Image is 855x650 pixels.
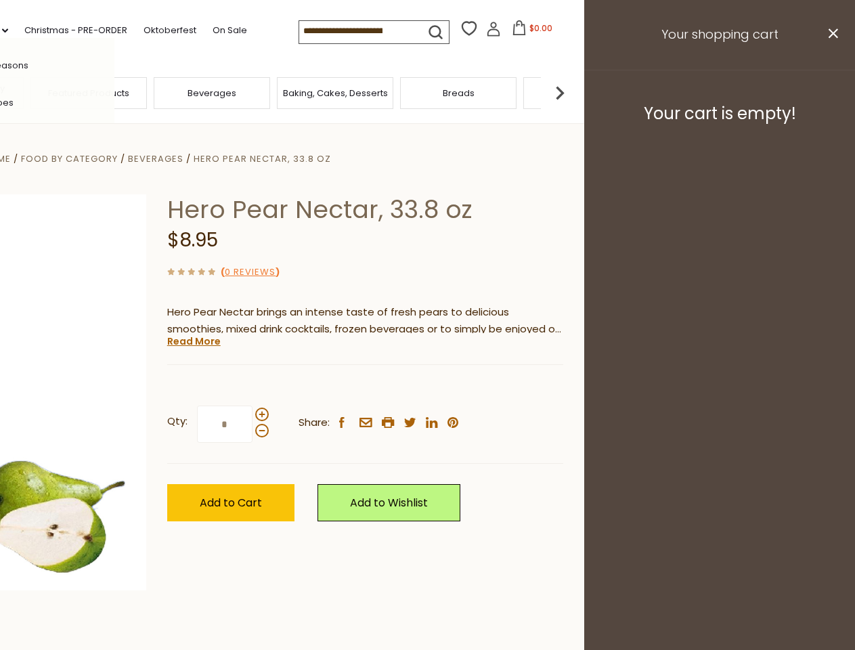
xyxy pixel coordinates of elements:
a: Oktoberfest [144,23,196,38]
p: Hero Pear Nectar brings an intense taste of fresh pears to delicious smoothies, mixed drink cockt... [167,304,563,338]
a: Food By Category [21,152,118,165]
a: Add to Wishlist [317,484,460,521]
h1: Hero Pear Nectar, 33.8 oz [167,194,563,225]
span: Share: [299,414,330,431]
span: $0.00 [529,22,552,34]
a: On Sale [213,23,247,38]
a: Christmas - PRE-ORDER [24,23,127,38]
span: $8.95 [167,227,218,253]
a: Beverages [188,88,236,98]
a: 0 Reviews [225,265,276,280]
a: Breads [443,88,475,98]
strong: Qty: [167,413,188,430]
input: Qty: [197,406,253,443]
img: next arrow [546,79,573,106]
a: Read More [167,334,221,348]
a: Hero Pear Nectar, 33.8 oz [194,152,331,165]
a: Baking, Cakes, Desserts [283,88,388,98]
a: Beverages [128,152,183,165]
span: ( ) [221,265,280,278]
span: Add to Cart [200,495,262,511]
h3: Your cart is empty! [601,104,838,124]
button: Add to Cart [167,484,294,521]
button: $0.00 [504,20,561,41]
